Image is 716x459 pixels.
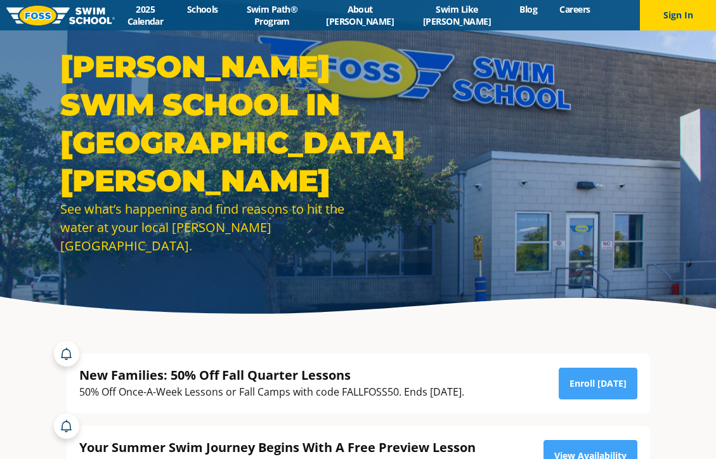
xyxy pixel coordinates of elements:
img: FOSS Swim School Logo [6,6,115,25]
a: Enroll [DATE] [559,368,637,399]
a: Blog [509,3,549,15]
a: Swim Path® Program [229,3,315,27]
div: New Families: 50% Off Fall Quarter Lessons [79,366,464,384]
div: 50% Off Once-A-Week Lessons or Fall Camps with code FALLFOSS50. Ends [DATE]. [79,384,464,401]
h1: [PERSON_NAME] Swim School in [GEOGRAPHIC_DATA][PERSON_NAME] [60,48,352,200]
a: Swim Like [PERSON_NAME] [405,3,509,27]
div: See what’s happening and find reasons to hit the water at your local [PERSON_NAME][GEOGRAPHIC_DATA]. [60,200,352,255]
a: About [PERSON_NAME] [315,3,405,27]
a: 2025 Calendar [115,3,176,27]
a: Schools [176,3,229,15]
a: Careers [549,3,601,15]
div: Your Summer Swim Journey Begins With A Free Preview Lesson [79,439,505,456]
